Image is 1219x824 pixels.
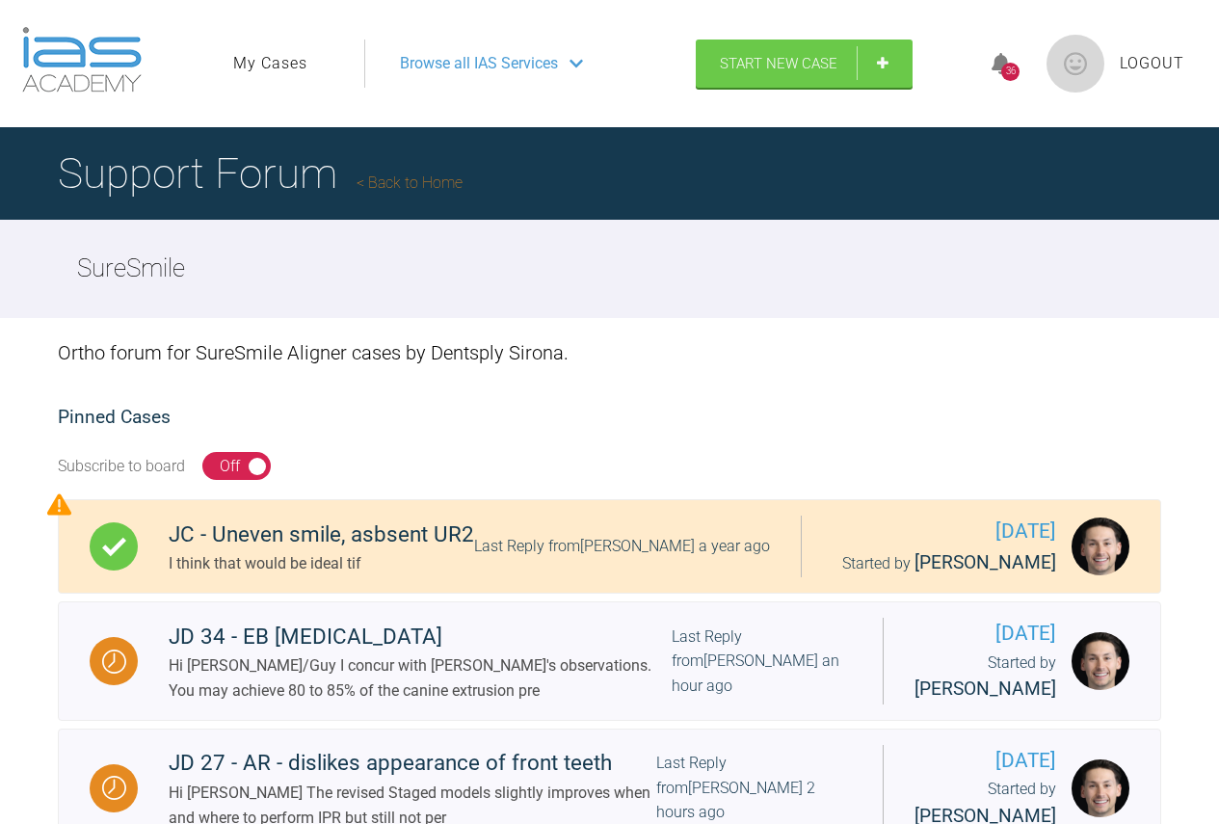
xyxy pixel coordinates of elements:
[58,318,1161,387] div: Ortho forum for SureSmile Aligner cases by Dentsply Sirona.
[169,653,672,703] div: Hi [PERSON_NAME]/Guy I concur with [PERSON_NAME]'s observations. You may achieve 80 to 85% of the...
[220,454,240,479] div: Off
[474,534,770,559] div: Last Reply from [PERSON_NAME] a year ago
[169,551,474,576] div: I think that would be ideal tif
[102,776,126,800] img: Waiting
[58,140,463,207] h1: Support Forum
[169,518,474,552] div: JC - Uneven smile, asbsent UR2
[400,51,558,76] span: Browse all IAS Services
[833,516,1056,547] span: [DATE]
[914,745,1056,777] span: [DATE]
[58,601,1161,721] a: WaitingJD 34 - EB [MEDICAL_DATA]Hi [PERSON_NAME]/Guy I concur with [PERSON_NAME]'s observations. ...
[833,548,1056,578] div: Started by
[1001,63,1020,81] div: 36
[914,651,1056,704] div: Started by
[58,454,185,479] div: Subscribe to board
[914,678,1056,700] span: [PERSON_NAME]
[1120,51,1184,76] a: Logout
[1072,518,1129,575] img: Jack Dowling
[1072,759,1129,817] img: Jack Dowling
[233,51,307,76] a: My Cases
[102,535,126,559] img: Complete
[22,27,142,93] img: logo-light.3e3ef733.png
[169,620,672,654] div: JD 34 - EB [MEDICAL_DATA]
[914,551,1056,573] span: [PERSON_NAME]
[77,249,185,289] h2: SureSmile
[169,746,656,781] div: JD 27 - AR - dislikes appearance of front teeth
[357,173,463,192] a: Back to Home
[696,40,913,88] a: Start New Case
[47,492,71,517] img: Priority
[58,499,1161,594] a: CompleteJC - Uneven smile, asbsent UR2I think that would be ideal tifLast Reply from[PERSON_NAME]...
[672,625,852,699] div: Last Reply from [PERSON_NAME] an hour ago
[720,55,837,72] span: Start New Case
[1072,632,1129,690] img: Jack Dowling
[102,650,126,674] img: Waiting
[1047,35,1104,93] img: profile.png
[914,618,1056,650] span: [DATE]
[58,403,1161,433] h2: Pinned Cases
